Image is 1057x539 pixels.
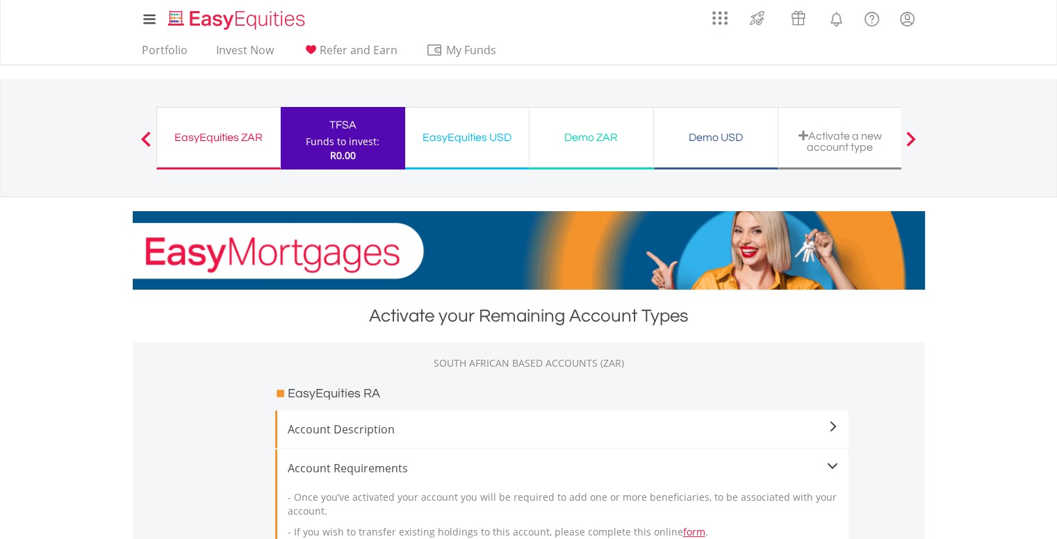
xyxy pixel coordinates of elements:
span: My Funds [426,41,517,59]
a: AppsGrid [703,3,737,26]
img: grid-menu-icon.svg [712,10,728,26]
span: Refer and Earn [320,42,398,58]
img: EasyEquities_Logo.png [165,8,311,31]
div: EasyEquities ZAR [165,128,272,147]
h3: EasyEquities RA [288,384,380,404]
div: Activate a new account type [787,130,894,153]
a: Invest Now [211,43,279,65]
div: Demo USD [662,128,769,147]
div: EasyEquities USD [413,128,521,147]
a: Portfolio [136,43,193,65]
div: Account Requirements [288,460,838,476]
img: vouchers-v2.svg [787,7,810,29]
span: Account Description [288,421,838,438]
div: Demo ZAR [538,128,645,147]
img: EasyMortage Promotion Banner [133,211,925,290]
img: thrive-v2.svg [746,7,769,29]
p: - If you wish to transfer existing holdings to this account, please complete this online . [288,525,838,539]
a: FAQ's and Support [854,3,890,31]
div: TFSA [289,115,397,135]
a: Vouchers [778,3,819,29]
div: Activate your Remaining Account Types [133,304,925,329]
a: Home page [163,3,311,31]
p: - Once you’ve activated your account you will be required to add one or more beneficiaries, to be... [288,490,838,518]
a: Notifications [819,3,854,31]
div: SOUTH AFRICAN BASED ACCOUNTS (ZAR) [133,356,925,370]
a: My Profile [890,3,925,34]
div: Funds to invest: [306,135,379,149]
a: Refer and Earn [297,43,403,65]
a: form [683,525,705,538]
span: R0.00 [330,149,356,162]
